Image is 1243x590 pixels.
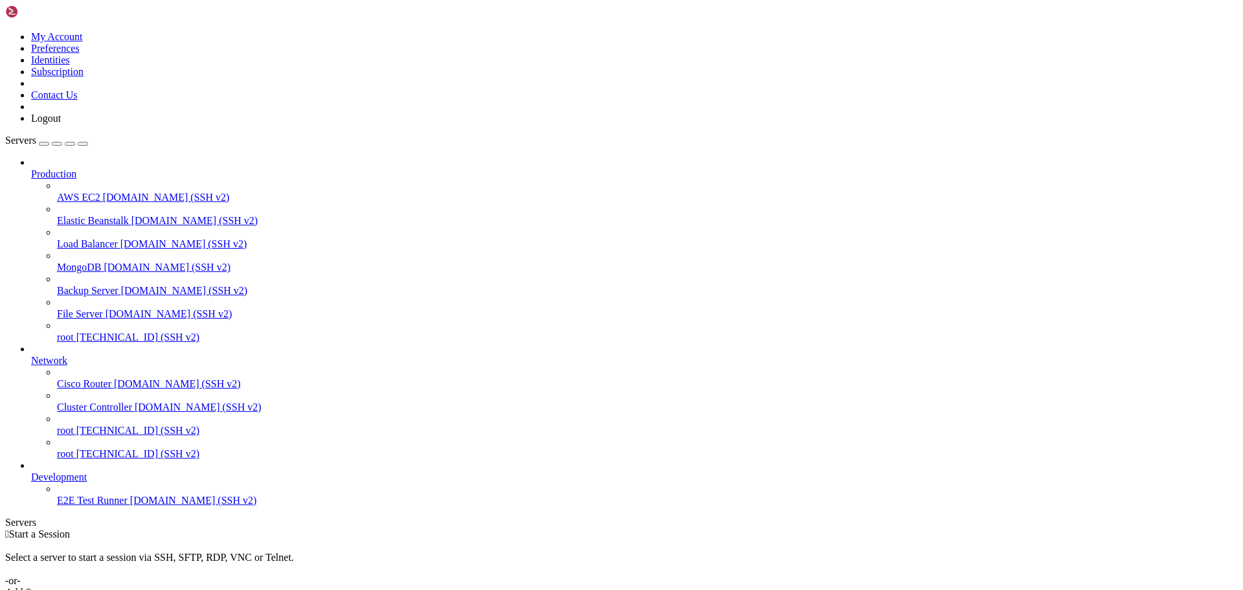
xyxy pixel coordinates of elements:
[31,43,80,54] a: Preferences
[5,5,80,18] img: Shellngn
[31,168,1238,180] a: Production
[114,378,241,389] span: [DOMAIN_NAME] (SSH v2)
[31,460,1238,506] li: Development
[5,135,36,146] span: Servers
[31,113,61,124] a: Logout
[57,320,1238,343] li: root [TECHNICAL_ID] (SSH v2)
[57,215,129,226] span: Elastic Beanstalk
[31,31,83,42] a: My Account
[57,483,1238,506] li: E2E Test Runner [DOMAIN_NAME] (SSH v2)
[31,157,1238,343] li: Production
[57,402,132,413] span: Cluster Controller
[31,66,84,77] a: Subscription
[31,89,78,100] a: Contact Us
[5,540,1238,587] div: Select a server to start a session via SSH, SFTP, RDP, VNC or Telnet. -or-
[31,343,1238,460] li: Network
[57,192,1238,203] a: AWS EC2 [DOMAIN_NAME] (SSH v2)
[57,448,74,459] span: root
[130,495,257,506] span: [DOMAIN_NAME] (SSH v2)
[57,425,1238,437] a: root [TECHNICAL_ID] (SSH v2)
[135,402,262,413] span: [DOMAIN_NAME] (SSH v2)
[31,168,76,179] span: Production
[104,262,230,273] span: [DOMAIN_NAME] (SSH v2)
[57,180,1238,203] li: AWS EC2 [DOMAIN_NAME] (SSH v2)
[31,355,1238,367] a: Network
[57,285,118,296] span: Backup Server
[57,262,101,273] span: MongoDB
[57,192,100,203] span: AWS EC2
[57,297,1238,320] li: File Server [DOMAIN_NAME] (SSH v2)
[106,308,232,319] span: [DOMAIN_NAME] (SSH v2)
[31,471,1238,483] a: Development
[57,390,1238,413] li: Cluster Controller [DOMAIN_NAME] (SSH v2)
[76,425,199,436] span: [TECHNICAL_ID] (SSH v2)
[57,425,74,436] span: root
[57,238,1238,250] a: Load Balancer [DOMAIN_NAME] (SSH v2)
[5,528,9,539] span: 
[57,308,1238,320] a: File Server [DOMAIN_NAME] (SSH v2)
[57,378,1238,390] a: Cisco Router [DOMAIN_NAME] (SSH v2)
[5,517,1238,528] div: Servers
[57,367,1238,390] li: Cisco Router [DOMAIN_NAME] (SSH v2)
[57,273,1238,297] li: Backup Server [DOMAIN_NAME] (SSH v2)
[120,238,247,249] span: [DOMAIN_NAME] (SSH v2)
[31,471,87,482] span: Development
[57,215,1238,227] a: Elastic Beanstalk [DOMAIN_NAME] (SSH v2)
[31,54,70,65] a: Identities
[57,378,111,389] span: Cisco Router
[57,238,118,249] span: Load Balancer
[57,437,1238,460] li: root [TECHNICAL_ID] (SSH v2)
[57,402,1238,413] a: Cluster Controller [DOMAIN_NAME] (SSH v2)
[76,332,199,343] span: [TECHNICAL_ID] (SSH v2)
[57,308,103,319] span: File Server
[57,332,74,343] span: root
[57,413,1238,437] li: root [TECHNICAL_ID] (SSH v2)
[57,203,1238,227] li: Elastic Beanstalk [DOMAIN_NAME] (SSH v2)
[5,135,88,146] a: Servers
[57,448,1238,460] a: root [TECHNICAL_ID] (SSH v2)
[103,192,230,203] span: [DOMAIN_NAME] (SSH v2)
[57,285,1238,297] a: Backup Server [DOMAIN_NAME] (SSH v2)
[57,495,128,506] span: E2E Test Runner
[131,215,258,226] span: [DOMAIN_NAME] (SSH v2)
[57,262,1238,273] a: MongoDB [DOMAIN_NAME] (SSH v2)
[57,495,1238,506] a: E2E Test Runner [DOMAIN_NAME] (SSH v2)
[121,285,248,296] span: [DOMAIN_NAME] (SSH v2)
[57,332,1238,343] a: root [TECHNICAL_ID] (SSH v2)
[57,227,1238,250] li: Load Balancer [DOMAIN_NAME] (SSH v2)
[57,250,1238,273] li: MongoDB [DOMAIN_NAME] (SSH v2)
[76,448,199,459] span: [TECHNICAL_ID] (SSH v2)
[31,355,67,366] span: Network
[9,528,70,539] span: Start a Session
